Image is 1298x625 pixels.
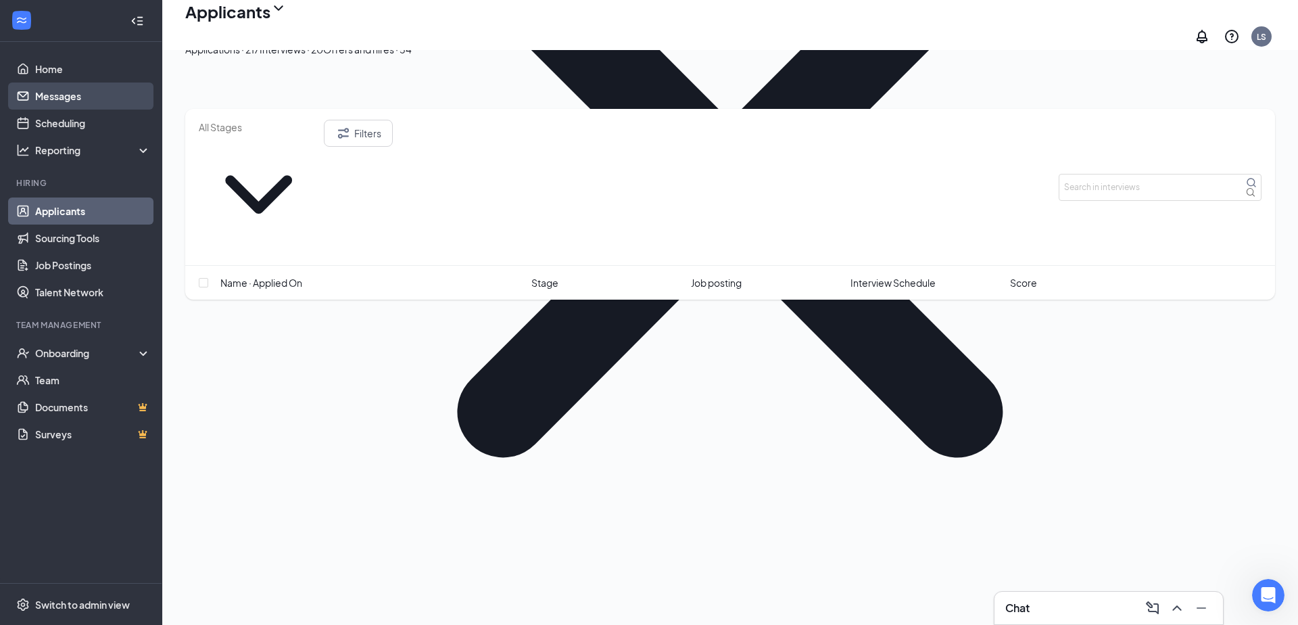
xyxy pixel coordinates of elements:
svg: WorkstreamLogo [15,14,28,27]
a: Sourcing Tools [35,225,151,252]
a: Job Postings [35,252,151,279]
a: Applicants [35,198,151,225]
div: Close [181,5,205,30]
svg: QuestionInfo [1224,28,1240,45]
a: Talent Network [35,279,151,306]
a: Scheduling [35,110,151,137]
button: Send a message… [164,63,186,85]
a: SurveysCrown [35,421,151,448]
svg: ChevronUp [1169,600,1185,616]
a: Messages [35,83,151,110]
span: Interview Schedule [850,275,936,290]
svg: ChevronDown [199,135,318,254]
a: Team [35,367,151,394]
div: Reporting [35,143,151,157]
svg: ComposeMessage [1145,600,1161,616]
span: Stage [531,275,558,290]
div: Hiring [16,177,148,189]
span: Name · Applied On [220,275,302,290]
svg: Notifications [1194,28,1210,45]
button: Emoji picker [21,68,32,79]
h1: [PERSON_NAME] [66,7,153,17]
p: Active [DATE] [66,17,125,30]
button: Start recording [86,68,97,79]
input: All Stages [199,120,318,135]
svg: Minimize [1193,600,1209,616]
textarea: Message… [11,40,191,63]
svg: Analysis [16,143,30,157]
div: Onboarding [35,346,139,360]
svg: Filter [335,125,352,141]
button: Minimize [1191,597,1212,619]
iframe: To enrich screen reader interactions, please activate Accessibility in Grammarly extension settings [1252,579,1284,611]
div: Switch to admin view [35,598,130,611]
div: LS [1257,31,1266,43]
svg: Collapse [130,14,144,28]
button: go back [9,5,34,31]
button: Upload attachment [64,68,75,79]
button: ComposeMessage [1142,597,1163,619]
input: Search in interviews [1059,174,1261,201]
img: Profile image for Mae [39,7,60,29]
div: Team Management [16,319,148,331]
button: ChevronUp [1166,597,1188,619]
button: Home [155,5,181,31]
svg: UserCheck [16,346,30,360]
button: Gif picker [43,68,53,79]
button: Filter Filters [324,120,393,147]
span: Job posting [691,275,742,290]
a: DocumentsCrown [35,394,151,421]
svg: MagnifyingGlass [1246,177,1257,188]
span: Score [1010,275,1037,290]
svg: Settings [16,598,30,611]
h3: Chat [1005,601,1030,616]
a: Home [35,55,151,83]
